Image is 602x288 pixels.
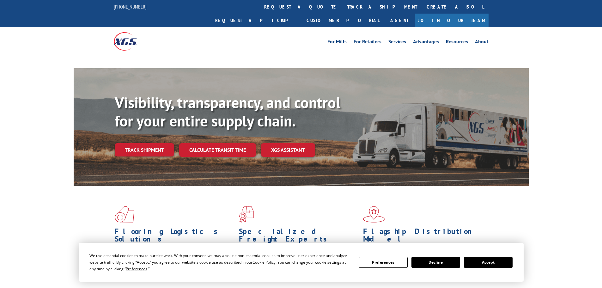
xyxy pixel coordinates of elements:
[239,206,254,223] img: xgs-icon-focused-on-flooring-red
[363,228,483,246] h1: Flagship Distribution Model
[252,260,276,265] span: Cookie Policy
[388,39,406,46] a: Services
[327,39,347,46] a: For Mills
[115,143,174,156] a: Track shipment
[302,14,384,27] a: Customer Portal
[354,39,381,46] a: For Retailers
[210,14,302,27] a: Request a pickup
[89,252,351,272] div: We use essential cookies to make our site work. With your consent, we may also use non-essential ...
[363,206,385,223] img: xgs-icon-flagship-distribution-model-red
[115,206,134,223] img: xgs-icon-total-supply-chain-intelligence-red
[115,228,234,246] h1: Flooring Logistics Solutions
[239,228,358,246] h1: Specialized Freight Experts
[115,93,340,131] b: Visibility, transparency, and control for your entire supply chain.
[79,243,524,282] div: Cookie Consent Prompt
[411,257,460,268] button: Decline
[359,257,407,268] button: Preferences
[475,39,489,46] a: About
[384,14,415,27] a: Agent
[446,39,468,46] a: Resources
[126,266,147,272] span: Preferences
[114,3,147,10] a: [PHONE_NUMBER]
[179,143,256,157] a: Calculate transit time
[261,143,315,157] a: XGS ASSISTANT
[413,39,439,46] a: Advantages
[464,257,513,268] button: Accept
[415,14,489,27] a: Join Our Team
